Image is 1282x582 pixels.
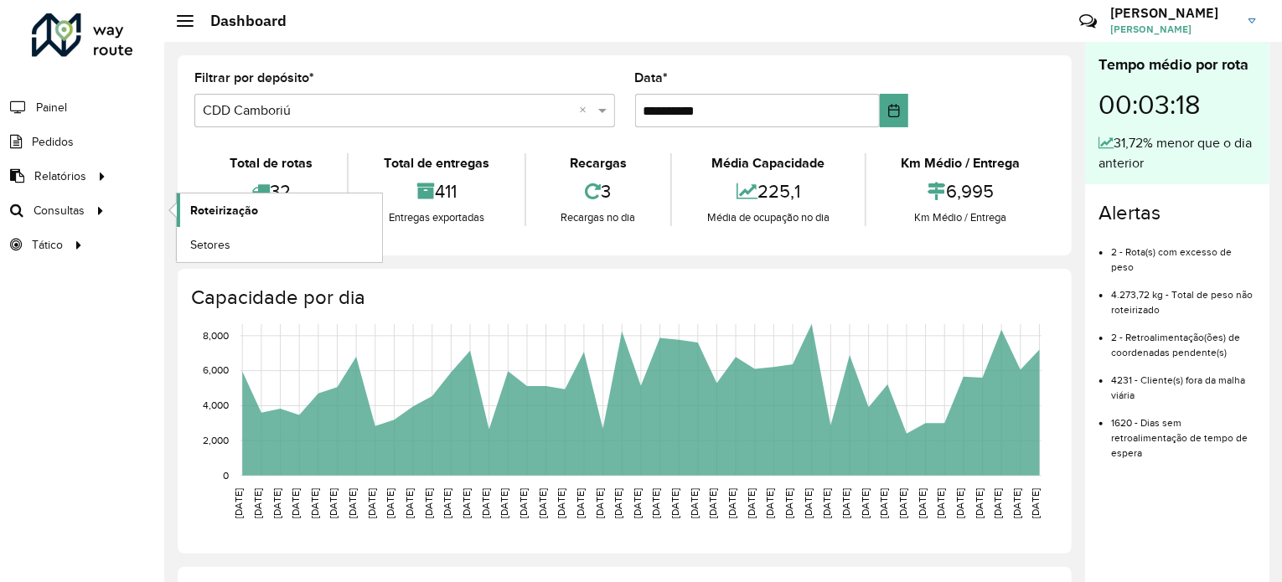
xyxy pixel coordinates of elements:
[499,488,509,518] text: [DATE]
[1070,3,1106,39] a: Contato Rápido
[632,488,643,518] text: [DATE]
[34,202,85,219] span: Consultas
[194,12,287,30] h2: Dashboard
[746,488,757,518] text: [DATE]
[194,68,314,88] label: Filtrar por depósito
[32,236,63,254] span: Tático
[385,488,395,518] text: [DATE]
[366,488,377,518] text: [DATE]
[676,209,860,226] div: Média de ocupação no dia
[1098,54,1256,76] div: Tempo médio por rota
[651,488,662,518] text: [DATE]
[783,488,794,518] text: [DATE]
[822,488,833,518] text: [DATE]
[803,488,814,518] text: [DATE]
[233,488,244,518] text: [DATE]
[1011,488,1022,518] text: [DATE]
[353,153,520,173] div: Total de entregas
[880,94,908,127] button: Choose Date
[423,488,434,518] text: [DATE]
[252,488,263,518] text: [DATE]
[530,173,666,209] div: 3
[1098,133,1256,173] div: 31,72% menor que o dia anterior
[530,153,666,173] div: Recargas
[613,488,623,518] text: [DATE]
[518,488,529,518] text: [DATE]
[1110,22,1236,37] span: [PERSON_NAME]
[840,488,851,518] text: [DATE]
[190,202,258,219] span: Roteirização
[36,99,67,116] span: Painel
[1111,275,1256,317] li: 4.273,72 kg - Total de peso não roteirizado
[871,173,1051,209] div: 6,995
[199,153,343,173] div: Total de rotas
[726,488,737,518] text: [DATE]
[290,488,301,518] text: [DATE]
[917,488,928,518] text: [DATE]
[935,488,946,518] text: [DATE]
[190,236,230,254] span: Setores
[879,488,890,518] text: [DATE]
[537,488,548,518] text: [DATE]
[689,488,700,518] text: [DATE]
[897,488,908,518] text: [DATE]
[1111,317,1256,360] li: 2 - Retroalimentação(ões) de coordenadas pendente(s)
[34,167,86,185] span: Relatórios
[1110,5,1236,21] h3: [PERSON_NAME]
[871,153,1051,173] div: Km Médio / Entrega
[328,488,339,518] text: [DATE]
[860,488,871,518] text: [DATE]
[1098,76,1256,133] div: 00:03:18
[575,488,586,518] text: [DATE]
[1098,201,1256,225] h4: Alertas
[1031,488,1042,518] text: [DATE]
[271,488,282,518] text: [DATE]
[461,488,472,518] text: [DATE]
[199,173,343,209] div: 32
[871,209,1051,226] div: Km Médio / Entrega
[635,68,669,88] label: Data
[203,365,229,376] text: 6,000
[32,133,74,151] span: Pedidos
[594,488,605,518] text: [DATE]
[203,330,229,341] text: 8,000
[708,488,719,518] text: [DATE]
[765,488,776,518] text: [DATE]
[309,488,320,518] text: [DATE]
[676,153,860,173] div: Média Capacidade
[353,209,520,226] div: Entregas exportadas
[353,173,520,209] div: 411
[177,228,382,261] a: Setores
[974,488,985,518] text: [DATE]
[669,488,680,518] text: [DATE]
[1111,360,1256,403] li: 4231 - Cliente(s) fora da malha viária
[954,488,965,518] text: [DATE]
[203,435,229,446] text: 2,000
[676,173,860,209] div: 225,1
[1111,232,1256,275] li: 2 - Rota(s) com excesso de peso
[404,488,415,518] text: [DATE]
[177,193,382,227] a: Roteirização
[1111,403,1256,461] li: 1620 - Dias sem retroalimentação de tempo de espera
[580,100,594,121] span: Clear all
[223,470,229,481] text: 0
[203,400,229,411] text: 4,000
[992,488,1003,518] text: [DATE]
[442,488,452,518] text: [DATE]
[480,488,491,518] text: [DATE]
[530,209,666,226] div: Recargas no dia
[556,488,566,518] text: [DATE]
[347,488,358,518] text: [DATE]
[191,286,1055,310] h4: Capacidade por dia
